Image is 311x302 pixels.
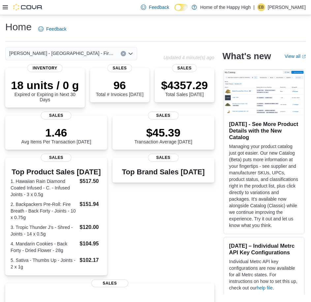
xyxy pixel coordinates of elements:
div: Total # Invoices [DATE] [96,79,143,97]
dd: $120.00 [80,223,102,231]
a: help file [257,285,273,290]
span: Inventory [27,64,63,72]
dt: 1. Hawaiian Rain Diamond Coated Infused - C. - Infused Joints - 3 x 0.5g [11,178,77,198]
p: 96 [96,79,143,92]
span: Sales [172,64,197,72]
div: Total Sales [DATE] [161,79,208,97]
img: Cova [13,4,43,11]
p: $45.39 [134,126,192,139]
span: [PERSON_NAME] - [GEOGRAPHIC_DATA] - Fire & Flower [9,49,114,57]
div: Transaction Average [DATE] [134,126,192,144]
a: Feedback [138,1,171,14]
a: View allExternal link [285,54,306,59]
h3: Top Brand Sales [DATE] [122,168,205,176]
span: Sales [107,64,132,72]
span: EB [259,3,264,11]
p: 18 units / 0 g [11,79,79,92]
dd: $517.50 [80,177,102,185]
span: Sales [148,112,179,119]
p: | [253,3,255,11]
dd: $102.17 [80,256,102,264]
p: Individual Metrc API key configurations are now available for all Metrc states. For instructions ... [229,258,299,291]
h1: Home [5,20,32,34]
div: Expired or Expiring in Next 30 Days [11,79,79,102]
span: Feedback [46,26,66,32]
span: Feedback [149,4,169,11]
dt: 2. Backpackers Pre-Roll: Fire Breath - Back Forty - Joints - 10 x 0.75g [11,201,77,221]
p: Managing your product catalog just got easier. Our new Catalog (Beta) puts more information at yo... [229,143,299,229]
span: Sales [41,112,72,119]
h3: [DATE] – Individual Metrc API Key Configurations [229,242,299,256]
span: Sales [41,154,72,162]
dt: 5. Sativa - Thumbs Up - Joints - 2 x 1g [11,257,77,270]
h3: Top Product Sales [DATE] [11,168,102,176]
p: 1.46 [21,126,91,139]
h3: [DATE] - See More Product Details with the New Catalog [229,121,299,140]
button: Clear input [121,51,126,56]
div: Ethan Boen-Wira [257,3,265,11]
p: Home of the Happy High [200,3,251,11]
dt: 4. Mandarin Cookies - Back Forty - Dried Flower - 28g [11,240,77,254]
p: $4357.29 [161,79,208,92]
div: Avg Items Per Transaction [DATE] [21,126,91,144]
h2: What's new [222,51,271,62]
p: [PERSON_NAME] [268,3,306,11]
dd: $151.94 [80,200,102,208]
input: Dark Mode [174,4,188,11]
span: Sales [91,279,128,287]
svg: External link [302,55,306,59]
button: Open list of options [128,51,133,56]
dd: $104.95 [80,240,102,248]
a: Feedback [36,22,69,36]
p: Updated 4 minute(s) ago [163,55,214,60]
span: Sales [148,154,179,162]
dt: 3. Tropic Thunder J's - Shred - Joints - 14 x 0.5g [11,224,77,237]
